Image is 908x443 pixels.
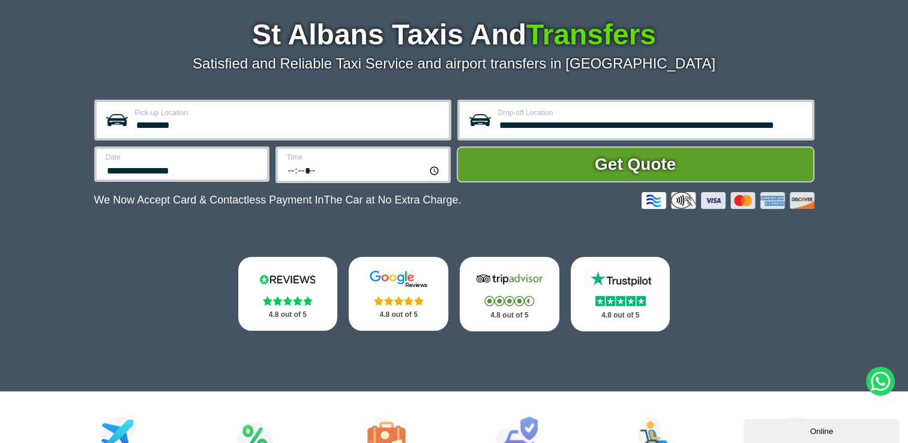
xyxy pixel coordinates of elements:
iframe: chat widget [744,417,902,443]
a: Trustpilot Stars 4.8 out of 5 [571,257,670,331]
img: Credit And Debit Cards [642,192,814,209]
label: Date [106,154,260,161]
p: 4.8 out of 5 [362,307,435,322]
img: Stars [595,296,646,306]
img: Stars [374,296,424,306]
label: Time [287,154,441,161]
button: Get Quote [457,146,814,182]
p: 4.8 out of 5 [473,308,546,323]
p: Satisfied and Reliable Taxi Service and airport transfers in [GEOGRAPHIC_DATA] [94,55,814,72]
h1: St Albans Taxis And [94,20,814,49]
p: 4.8 out of 5 [251,307,325,322]
span: The Car at No Extra Charge. [323,194,461,206]
img: Trustpilot [585,270,657,288]
img: Tripadvisor [474,270,546,288]
img: Stars [484,296,534,306]
label: Drop-off Location [498,109,805,116]
img: Stars [263,296,313,306]
a: Tripadvisor Stars 4.8 out of 5 [460,257,559,331]
span: Transfers [526,19,656,50]
p: 4.8 out of 5 [584,308,657,323]
label: Pick-up Location [135,109,442,116]
a: Google Stars 4.8 out of 5 [349,257,448,331]
img: Google [362,270,434,288]
a: Reviews.io Stars 4.8 out of 5 [238,257,338,331]
img: Reviews.io [251,270,323,288]
p: We Now Accept Card & Contactless Payment In [94,194,462,206]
